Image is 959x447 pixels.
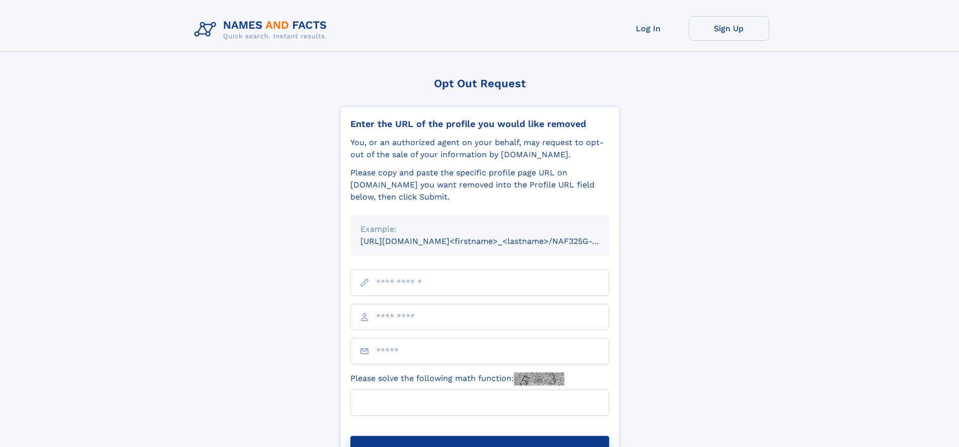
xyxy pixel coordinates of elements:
[360,236,628,246] small: [URL][DOMAIN_NAME]<firstname>_<lastname>/NAF325G-xxxxxxxx
[190,16,335,43] img: Logo Names and Facts
[360,223,599,235] div: Example:
[350,118,609,130] div: Enter the URL of the profile you would like removed
[608,16,689,41] a: Log In
[689,16,769,41] a: Sign Up
[350,372,564,386] label: Please solve the following math function:
[350,167,609,203] div: Please copy and paste the specific profile page URL on [DOMAIN_NAME] you want removed into the Pr...
[340,77,620,90] div: Opt Out Request
[350,137,609,161] div: You, or an authorized agent on your behalf, may request to opt-out of the sale of your informatio...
